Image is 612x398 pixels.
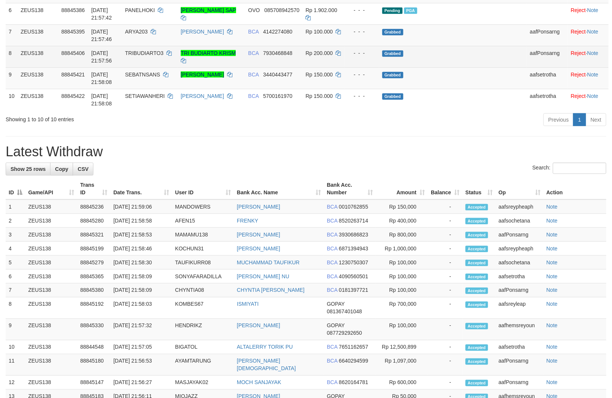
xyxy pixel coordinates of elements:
td: aafsreypheaph [496,200,543,214]
a: Previous [543,113,574,126]
span: Rp 100.000 [305,29,333,35]
td: Rp 700,000 [376,297,428,319]
td: ZEUS138 [25,340,77,354]
td: 88844548 [77,340,110,354]
td: 5 [6,256,25,270]
td: 88845380 [77,284,110,297]
td: ZEUS138 [25,228,77,242]
div: - - - [348,28,376,35]
span: SETIAWANHERI [125,93,165,99]
label: Search: [533,163,606,174]
td: 88845330 [77,319,110,340]
td: aafPonsarng [496,376,543,390]
span: Copy 081367401048 to clipboard [327,309,362,315]
td: aafsreyleap [496,297,543,319]
a: Note [587,50,598,56]
td: Rp 1,097,000 [376,354,428,376]
td: Rp 100,000 [376,319,428,340]
td: aafPonsarng [527,46,568,67]
span: [DATE] 21:57:42 [91,7,112,21]
th: ID: activate to sort column descending [6,178,25,200]
span: Copy 1230750307 to clipboard [339,259,368,265]
span: Accepted [465,345,488,351]
td: SONYAFARADILLA [172,270,234,284]
td: [DATE] 21:59:06 [110,200,172,214]
span: [DATE] 21:57:46 [91,29,112,42]
span: BCA [327,358,337,364]
span: Copy 087729292650 to clipboard [327,330,362,336]
div: - - - [348,6,376,14]
td: aafPonsarng [496,354,543,376]
td: [DATE] 21:58:03 [110,297,172,319]
span: Accepted [465,323,488,329]
th: Trans ID: activate to sort column ascending [77,178,110,200]
td: 6 [6,3,18,24]
td: 88845236 [77,200,110,214]
td: - [428,214,462,228]
td: aafPonsarng [496,284,543,297]
a: Reject [571,50,586,56]
td: AFEN15 [172,214,234,228]
td: HENDRIKZ [172,319,234,340]
td: 6 [6,270,25,284]
a: [PERSON_NAME] NU [237,273,289,279]
td: [DATE] 21:58:30 [110,256,172,270]
a: Note [546,358,558,364]
td: - [428,376,462,390]
td: - [428,284,462,297]
td: Rp 150,000 [376,200,428,214]
th: Action [543,178,606,200]
td: - [428,354,462,376]
a: Note [546,344,558,350]
td: ZEUS138 [25,376,77,390]
span: Accepted [465,260,488,266]
td: TAUFIKURR08 [172,256,234,270]
td: 7 [6,284,25,297]
th: Bank Acc. Number: activate to sort column ascending [324,178,376,200]
a: CHYNTIA [PERSON_NAME] [237,287,305,293]
th: Game/API: activate to sort column ascending [25,178,77,200]
td: - [428,228,462,242]
td: MAMAMU138 [172,228,234,242]
td: - [428,242,462,256]
td: 11 [6,354,25,376]
td: Rp 100,000 [376,270,428,284]
a: Note [546,232,558,238]
td: ZEUS138 [25,200,77,214]
td: AYAMTARUNG [172,354,234,376]
td: 9 [6,319,25,340]
span: Rp 150.000 [305,93,333,99]
span: Accepted [465,288,488,294]
div: Showing 1 to 10 of 10 entries [6,113,249,123]
a: Reject [571,29,586,35]
span: GOPAY [327,301,345,307]
span: Accepted [465,358,488,365]
td: aafPonsarng [496,228,543,242]
span: Rp 200.000 [305,50,333,56]
th: Bank Acc. Name: activate to sort column ascending [234,178,324,200]
th: Date Trans.: activate to sort column ascending [110,178,172,200]
td: 7 [6,24,18,46]
td: - [428,200,462,214]
td: 88845180 [77,354,110,376]
td: · [568,67,609,89]
a: CSV [73,163,93,175]
td: 88845279 [77,256,110,270]
span: [DATE] 21:58:08 [91,93,112,107]
th: User ID: activate to sort column ascending [172,178,234,200]
span: Grabbed [382,72,403,78]
span: Grabbed [382,29,403,35]
td: 3 [6,228,25,242]
a: Note [546,273,558,279]
span: Accepted [465,302,488,308]
td: Rp 100,000 [376,256,428,270]
span: CSV [78,166,89,172]
a: Note [546,218,558,224]
span: Rp 1.902.000 [305,7,337,13]
td: aafsochetana [496,256,543,270]
td: aafsetrotha [496,270,543,284]
a: [PERSON_NAME] [237,232,280,238]
a: Note [546,259,558,265]
span: 88845422 [61,93,85,99]
input: Search: [553,163,606,174]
